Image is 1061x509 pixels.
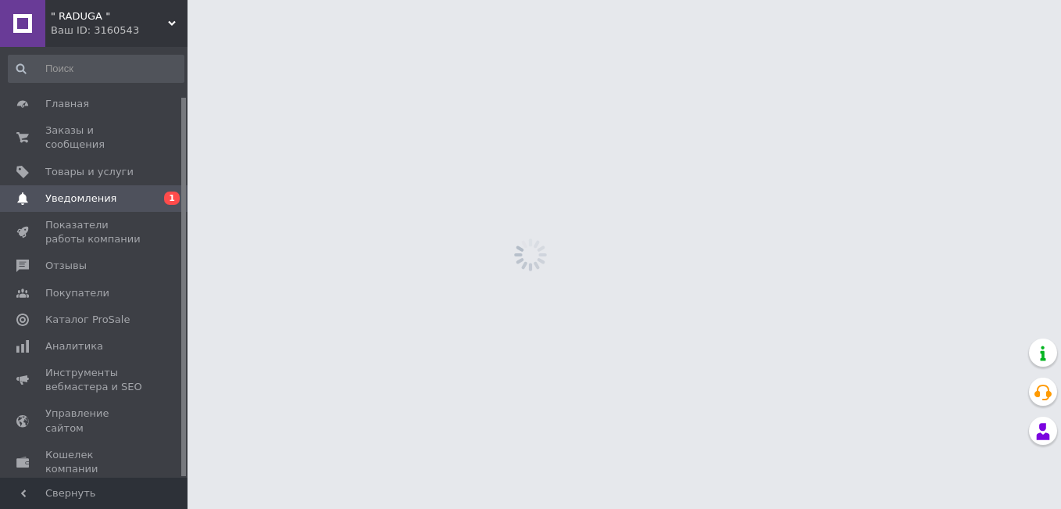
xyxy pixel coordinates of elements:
div: Ваш ID: 3160543 [51,23,188,38]
span: Каталог ProSale [45,313,130,327]
span: Инструменты вебмастера и SEO [45,366,145,394]
span: Отзывы [45,259,87,273]
span: Показатели работы компании [45,218,145,246]
span: Кошелек компании [45,448,145,476]
input: Поиск [8,55,184,83]
span: Главная [45,97,89,111]
span: Товары и услуги [45,165,134,179]
span: 1 [164,192,180,205]
span: Управление сайтом [45,407,145,435]
span: Уведомления [45,192,116,206]
span: Заказы и сообщения [45,124,145,152]
span: Покупатели [45,286,109,300]
span: Аналитика [45,339,103,353]
span: " RADUGA " [51,9,168,23]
